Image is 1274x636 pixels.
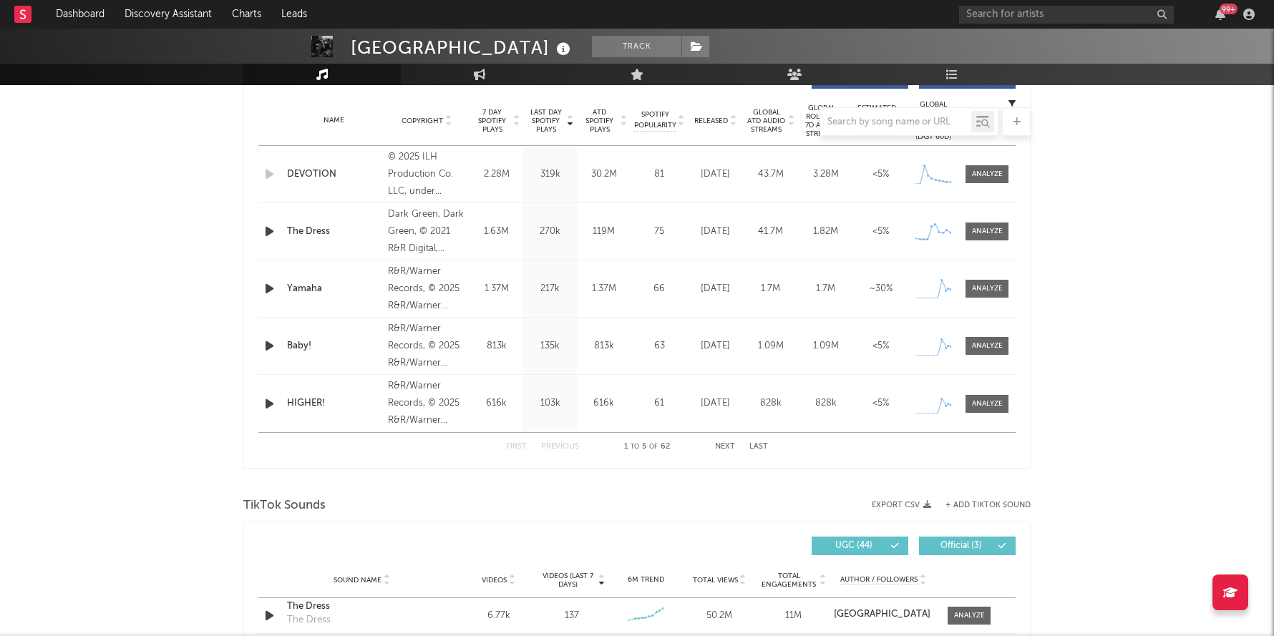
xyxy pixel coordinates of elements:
[691,282,739,296] div: [DATE]
[580,167,627,182] div: 30.2M
[243,497,326,514] span: TikTok Sounds
[693,576,738,584] span: Total Views
[580,339,627,353] div: 813k
[802,104,841,138] span: Global Rolling 7D Audio Streams
[857,167,905,182] div: <5%
[527,339,573,353] div: 135k
[747,339,794,353] div: 1.09M
[857,339,905,353] div: <5%
[931,502,1031,509] button: + Add TikTok Sound
[541,443,579,451] button: Previous
[388,206,466,258] div: Dark Green, Dark Green, © 2021 R&R Digital, LLC/Warner Records Inc.
[912,99,955,142] div: Global Streaming Trend (Last 60D)
[747,167,794,182] div: 43.7M
[834,610,933,620] a: [GEOGRAPHIC_DATA]
[919,537,1016,555] button: Official(3)
[749,443,768,451] button: Last
[592,36,681,57] button: Track
[580,225,627,239] div: 119M
[747,225,794,239] div: 41.7M
[580,396,627,411] div: 616k
[482,576,507,584] span: Videos
[802,396,850,411] div: 828k
[565,609,579,623] div: 137
[1220,4,1237,14] div: 99 +
[649,444,658,450] span: of
[527,225,573,239] div: 270k
[821,542,887,550] span: UGC ( 44 )
[812,537,908,555] button: UGC(44)
[634,282,684,296] div: 66
[857,104,896,138] span: Estimated % Playlist Streams Last Day
[760,572,818,589] span: Total Engagements
[506,443,527,451] button: First
[473,339,520,353] div: 813k
[608,439,686,456] div: 1 5 62
[945,502,1031,509] button: + Add TikTok Sound
[287,339,381,353] a: Baby!
[334,576,381,584] span: Sound Name
[840,575,918,584] span: Author / Followers
[287,600,437,614] a: The Dress
[634,225,684,239] div: 75
[686,609,753,623] div: 50.2M
[631,444,639,450] span: to
[287,613,331,627] div: The Dress
[287,282,381,296] a: Yamaha
[634,396,684,411] div: 61
[287,225,381,239] a: The Dress
[634,339,684,353] div: 63
[802,339,850,353] div: 1.09M
[473,396,520,411] div: 616k
[473,282,520,296] div: 1.37M
[872,501,931,509] button: Export CSV
[580,282,627,296] div: 1.37M
[527,167,573,182] div: 319k
[691,167,739,182] div: [DATE]
[715,443,735,451] button: Next
[473,167,520,182] div: 2.28M
[857,282,905,296] div: ~ 30 %
[527,396,573,411] div: 103k
[857,396,905,411] div: <5%
[351,36,574,59] div: [GEOGRAPHIC_DATA]
[959,6,1174,24] input: Search for artists
[287,167,381,182] a: DEVOTION
[820,117,971,128] input: Search by song name or URL
[691,396,739,411] div: [DATE]
[928,542,994,550] span: Official ( 3 )
[691,339,739,353] div: [DATE]
[747,282,794,296] div: 1.7M
[691,225,739,239] div: [DATE]
[857,225,905,239] div: <5%
[634,167,684,182] div: 81
[539,572,597,589] span: Videos (last 7 days)
[834,610,930,619] strong: [GEOGRAPHIC_DATA]
[802,282,850,296] div: 1.7M
[473,225,520,239] div: 1.63M
[760,609,827,623] div: 11M
[388,321,466,372] div: R&R/Warner Records, © 2025 R&R/Warner Records Inc.
[802,225,850,239] div: 1.82M
[465,609,532,623] div: 6.77k
[287,396,381,411] a: HIGHER!
[747,396,794,411] div: 828k
[1215,9,1225,20] button: 99+
[527,282,573,296] div: 217k
[802,167,850,182] div: 3.28M
[388,263,466,315] div: R&R/Warner Records, © 2025 R&R/Warner Records Inc.
[388,149,466,200] div: © 2025 ILH Production Co. LLC, under exclusive license to Def Jam Recordings, a division of UMG R...
[613,574,679,585] div: 6M Trend
[388,378,466,429] div: R&R/Warner Records, © 2025 R&R/Warner Records Inc.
